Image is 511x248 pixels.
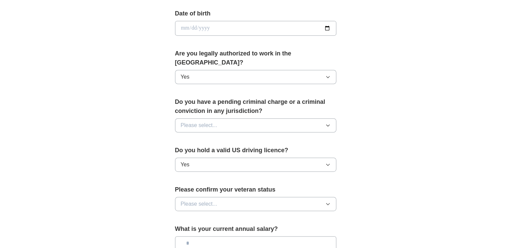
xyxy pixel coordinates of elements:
[175,146,336,155] label: Do you hold a valid US driving licence?
[175,49,336,67] label: Are you legally authorized to work in the [GEOGRAPHIC_DATA]?
[175,97,336,116] label: Do you have a pending criminal charge or a criminal conviction in any jurisdiction?
[175,118,336,132] button: Please select...
[181,121,217,129] span: Please select...
[175,185,336,194] label: Please confirm your veteran status
[175,9,336,18] label: Date of birth
[175,197,336,211] button: Please select...
[181,161,189,169] span: Yes
[175,224,336,234] label: What is your current annual salary?
[181,200,217,208] span: Please select...
[175,70,336,84] button: Yes
[181,73,189,81] span: Yes
[175,158,336,172] button: Yes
